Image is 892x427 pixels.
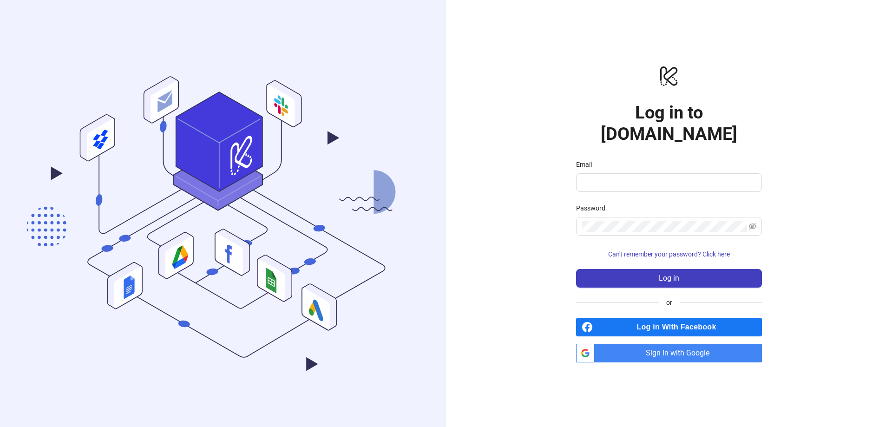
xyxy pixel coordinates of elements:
[576,247,762,262] button: Can't remember your password? Click here
[576,159,598,170] label: Email
[576,250,762,258] a: Can't remember your password? Click here
[576,203,611,213] label: Password
[749,223,756,230] span: eye-invisible
[576,269,762,288] button: Log in
[582,221,747,232] input: Password
[582,177,754,188] input: Email
[597,318,762,336] span: Log in With Facebook
[576,102,762,145] h1: Log in to [DOMAIN_NAME]
[576,344,762,362] a: Sign in with Google
[576,318,762,336] a: Log in With Facebook
[659,274,679,282] span: Log in
[659,297,680,308] span: or
[598,344,762,362] span: Sign in with Google
[608,250,730,258] span: Can't remember your password? Click here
